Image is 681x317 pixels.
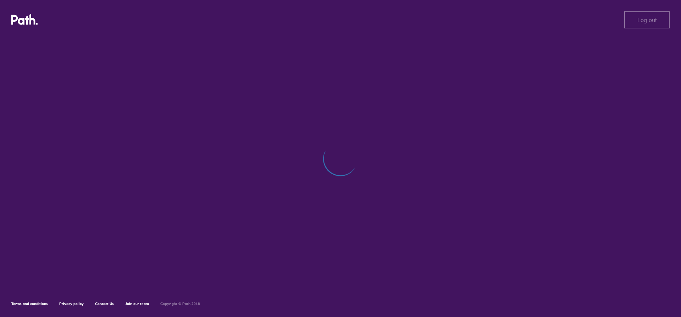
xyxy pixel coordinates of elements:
[637,17,657,23] span: Log out
[624,11,670,28] button: Log out
[11,301,48,306] a: Terms and conditions
[125,301,149,306] a: Join our team
[160,302,200,306] h6: Copyright © Path 2018
[95,301,114,306] a: Contact Us
[59,301,84,306] a: Privacy policy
